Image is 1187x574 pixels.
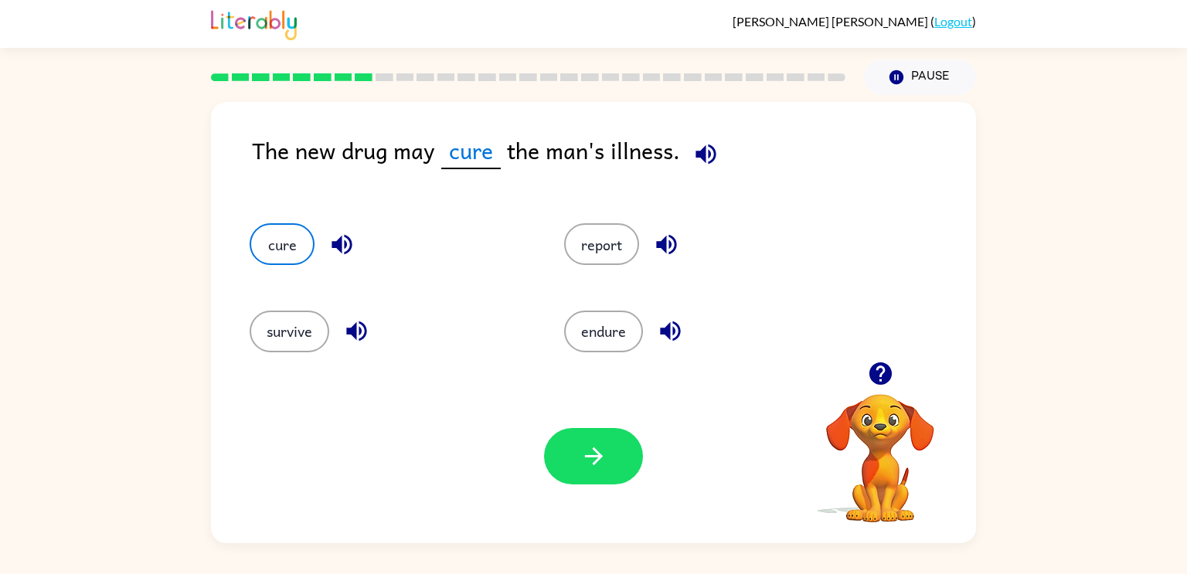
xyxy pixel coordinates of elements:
[441,133,501,169] span: cure
[252,133,976,192] div: The new drug may the man's illness.
[211,6,297,40] img: Literably
[803,370,957,525] video: Your browser must support playing .mp4 files to use Literably. Please try using another browser.
[250,311,329,352] button: survive
[250,223,315,265] button: cure
[934,14,972,29] a: Logout
[564,223,639,265] button: report
[733,14,976,29] div: ( )
[733,14,930,29] span: [PERSON_NAME] [PERSON_NAME]
[564,311,643,352] button: endure
[864,59,976,95] button: Pause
